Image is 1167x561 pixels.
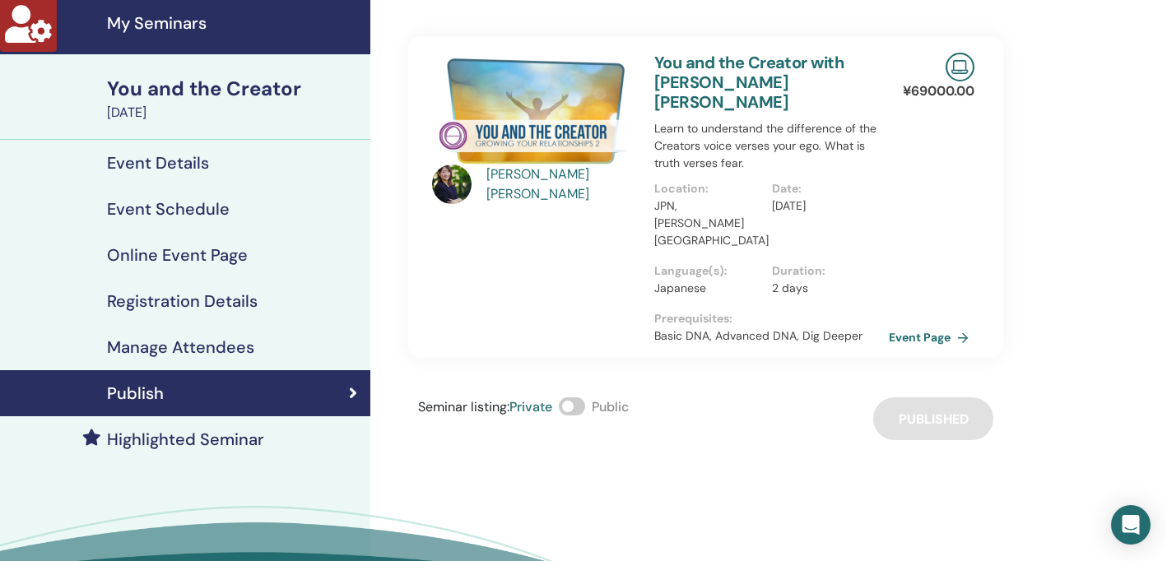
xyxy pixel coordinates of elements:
[486,165,639,204] a: [PERSON_NAME] [PERSON_NAME]
[903,81,974,101] p: ¥ 69000.00
[107,103,360,123] div: [DATE]
[1111,505,1151,545] div: Open Intercom Messenger
[889,325,975,350] a: Event Page
[97,75,370,123] a: You and the Creator[DATE]
[772,197,880,215] p: [DATE]
[432,165,472,204] img: default.jpg
[654,327,889,345] p: Basic DNA, Advanced DNA, Dig Deeper
[418,398,509,415] span: Seminar listing :
[107,13,360,33] h4: My Seminars
[772,262,880,280] p: Duration :
[509,398,552,415] span: Private
[654,310,889,327] p: Prerequisites :
[772,280,880,297] p: 2 days
[107,337,254,357] h4: Manage Attendees
[107,75,360,103] div: You and the Creator
[654,262,762,280] p: Language(s) :
[654,197,762,249] p: JPN, [PERSON_NAME][GEOGRAPHIC_DATA]
[107,383,164,403] h4: Publish
[592,398,629,415] span: Public
[107,429,264,449] h4: Highlighted Seminar
[107,291,258,311] h4: Registration Details
[107,199,230,219] h4: Event Schedule
[654,180,762,197] p: Location :
[654,280,762,297] p: Japanese
[107,153,209,173] h4: Event Details
[772,180,880,197] p: Date :
[432,53,635,169] img: You and the Creator
[946,53,974,81] img: Live Online Seminar
[654,120,889,172] p: Learn to understand the difference of the Creators voice verses your ego. What is truth verses fear.
[107,245,248,265] h4: Online Event Page
[654,52,844,113] a: You and the Creator with [PERSON_NAME] [PERSON_NAME]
